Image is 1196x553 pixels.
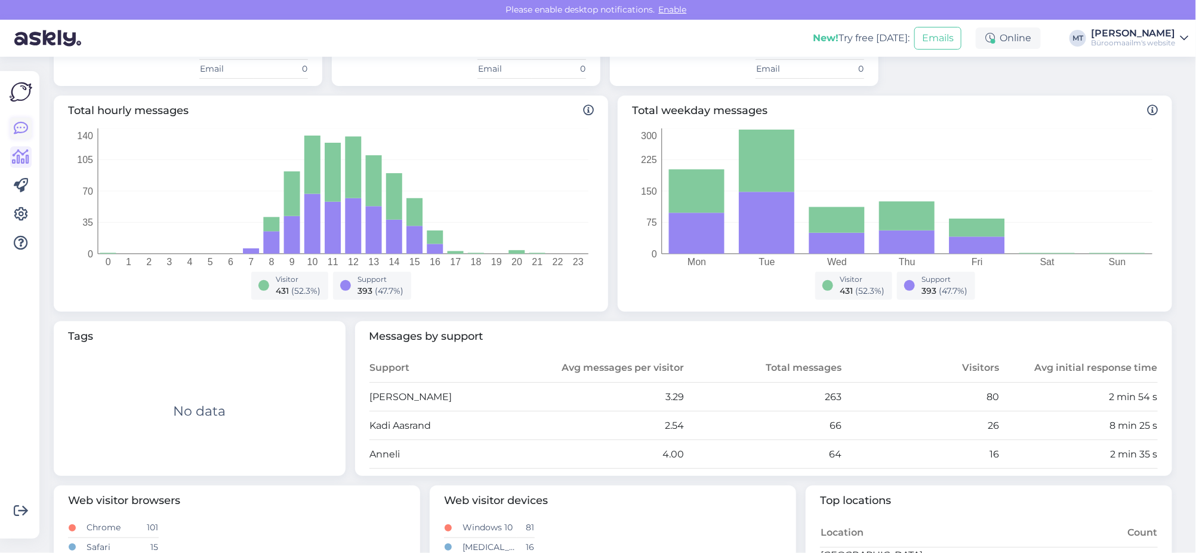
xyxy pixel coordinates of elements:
div: Support [358,274,404,285]
tspan: 22 [553,257,563,267]
tspan: 15 [409,257,420,267]
tspan: 225 [641,155,657,165]
th: Location [820,518,989,547]
tspan: 14 [389,257,400,267]
td: 16 [842,440,1000,469]
tspan: 5 [208,257,213,267]
tspan: Tue [759,257,775,267]
tspan: 2 [146,257,152,267]
tspan: 105 [77,155,93,165]
span: ( 52.3 %) [856,285,885,296]
div: [PERSON_NAME] [1091,29,1176,38]
span: 393 [922,285,937,296]
tspan: 10 [307,257,318,267]
th: Avg messages per visitor [527,354,685,383]
tspan: 23 [573,257,584,267]
span: ( 47.7 %) [375,285,404,296]
tspan: 9 [289,257,295,267]
span: 431 [276,285,289,296]
th: Visitors [842,354,1000,383]
span: Tags [68,328,331,345]
div: Support [922,274,968,285]
th: Count [989,518,1158,547]
td: Email [199,59,254,78]
tspan: Fri [972,257,983,267]
tspan: 70 [82,186,93,196]
td: 2 min 54 s [1000,383,1158,411]
tspan: Sat [1040,257,1055,267]
tspan: 13 [368,257,379,267]
tspan: 75 [646,217,657,228]
tspan: 16 [430,257,440,267]
span: Messages by support [369,328,1158,345]
tspan: 18 [471,257,482,267]
tspan: 4 [187,257,193,267]
td: [PERSON_NAME] [369,383,527,411]
span: Web visitor browsers [68,493,406,509]
span: Total weekday messages [632,103,1158,119]
span: Enable [655,4,691,15]
tspan: 0 [106,257,111,267]
td: Email [756,59,810,78]
th: Total messages [685,354,842,383]
td: Email [477,59,532,78]
td: 2.54 [527,411,685,440]
td: 101 [141,518,159,537]
span: ( 47.7 %) [939,285,968,296]
span: Total hourly messages [68,103,594,119]
td: 4.00 [527,440,685,469]
td: 0 [254,59,308,78]
tspan: 17 [450,257,461,267]
tspan: 12 [348,257,359,267]
td: Anneli [369,440,527,469]
tspan: 20 [511,257,522,267]
td: 0 [532,59,586,78]
td: 64 [685,440,842,469]
tspan: Mon [688,257,706,267]
td: 80 [842,383,1000,411]
tspan: 8 [269,257,275,267]
a: [PERSON_NAME]Büroomaailm's website [1091,29,1189,48]
div: Visitor [840,274,885,285]
tspan: 11 [328,257,338,267]
td: Chrome [86,518,140,537]
td: 8 min 25 s [1000,411,1158,440]
td: 66 [685,411,842,440]
tspan: 300 [641,130,657,140]
div: MT [1069,30,1086,47]
img: Askly Logo [10,81,32,103]
span: Web visitor devices [444,493,782,509]
td: Kadi Aasrand [369,411,527,440]
tspan: 1 [126,257,131,267]
div: Try free [DATE]: [813,31,910,45]
div: Online [976,27,1041,49]
span: Top locations [820,493,1158,509]
span: ( 52.3 %) [292,285,321,296]
tspan: 0 [88,248,93,259]
td: 0 [810,59,864,78]
td: 2 min 35 s [1000,440,1158,469]
td: 3.29 [527,383,685,411]
th: Support [369,354,527,383]
tspan: Sun [1109,257,1126,267]
tspan: 140 [77,130,93,140]
span: 393 [358,285,373,296]
div: No data [173,401,226,421]
tspan: Wed [827,257,847,267]
tspan: 35 [82,217,93,228]
td: 81 [517,518,535,537]
tspan: 6 [228,257,233,267]
td: 26 [842,411,1000,440]
td: 263 [685,383,842,411]
tspan: 0 [652,248,657,259]
tspan: 21 [532,257,542,267]
b: New! [813,32,839,44]
th: Avg initial response time [1000,354,1158,383]
button: Emails [914,27,961,50]
div: Visitor [276,274,321,285]
tspan: 19 [491,257,502,267]
tspan: 7 [248,257,254,267]
tspan: 150 [641,186,657,196]
tspan: 3 [167,257,172,267]
span: 431 [840,285,853,296]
